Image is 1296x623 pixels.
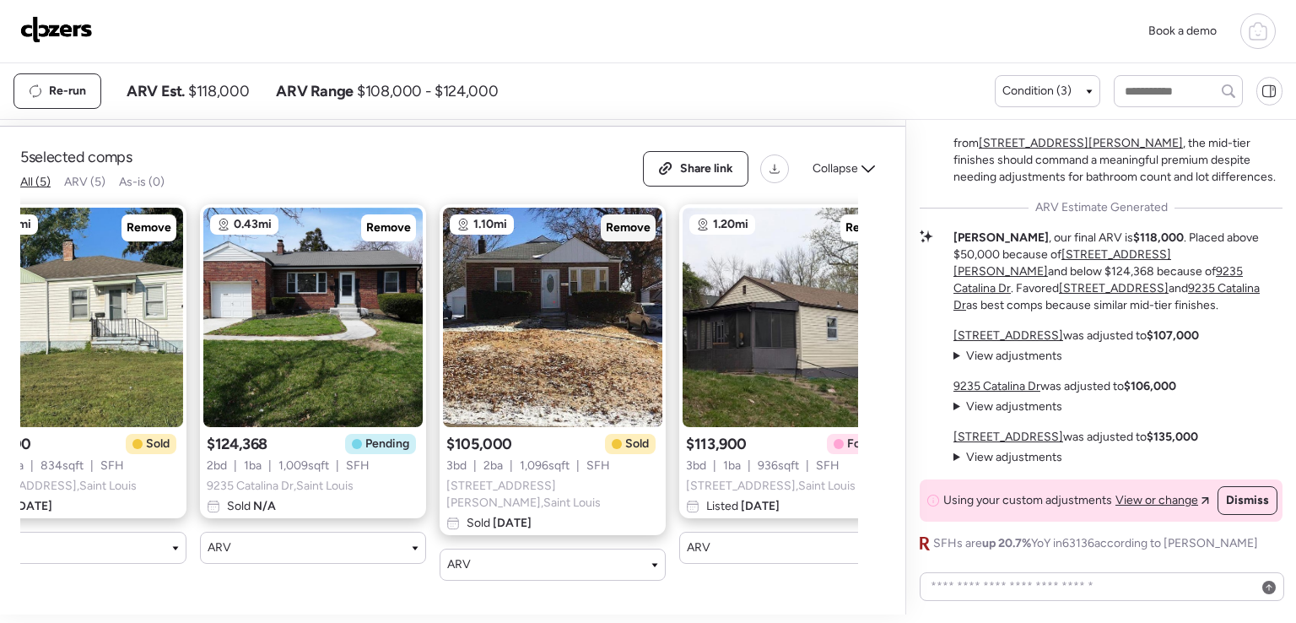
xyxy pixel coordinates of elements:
[510,458,513,474] span: |
[953,348,1062,365] summary: View adjustments
[473,216,507,233] span: 1.10mi
[953,398,1062,415] summary: View adjustments
[1148,24,1217,38] span: Book a demo
[748,458,751,474] span: |
[953,429,1198,446] p: was adjusted to
[1226,492,1269,509] span: Dismiss
[1115,492,1209,509] a: View or change
[680,160,733,177] span: Share link
[208,539,231,556] span: ARV
[207,478,354,495] span: 9235 Catalina Dr , Saint Louis
[64,175,105,189] span: ARV (5)
[473,458,477,474] span: |
[90,458,94,474] span: |
[146,436,170,452] span: Sold
[966,399,1062,414] span: View adjustments
[357,81,498,101] span: $108,000 - $124,000
[127,219,171,236] span: Remove
[686,434,747,454] span: $113,900
[520,458,570,474] span: 1,096 sqft
[100,458,124,474] span: SFH
[467,515,532,532] span: Sold
[1115,492,1198,509] span: View or change
[953,379,1040,393] a: 9235 Catalina Dr
[490,516,532,530] span: [DATE]
[966,450,1062,464] span: View adjustments
[207,434,267,454] span: $124,368
[207,458,227,474] span: 2 bd
[1035,199,1168,216] span: ARV Estimate Generated
[446,478,659,512] span: [STREET_ADDRESS][PERSON_NAME] , Saint Louis
[933,535,1258,552] span: SFHs are YoY in 63136 according to [PERSON_NAME]
[366,219,411,236] span: Remove
[953,328,1199,344] p: was adjusted to
[713,458,716,474] span: |
[365,436,409,452] span: Pending
[845,219,890,236] span: Remove
[953,247,1171,279] a: [STREET_ADDRESS][PERSON_NAME]
[446,434,512,454] span: $105,000
[1133,230,1184,245] strong: $118,000
[1147,328,1199,343] strong: $107,000
[244,458,262,474] span: 1 ba
[953,378,1176,395] p: was adjusted to
[49,83,86,100] span: Re-run
[806,458,809,474] span: |
[346,458,370,474] span: SFH
[1147,430,1198,444] strong: $135,000
[40,458,84,474] span: 834 sqft
[847,436,888,452] span: For sale
[943,492,1112,509] span: Using your custom adjustments
[686,478,856,495] span: [STREET_ADDRESS] , Saint Louis
[723,458,741,474] span: 1 ba
[20,175,51,189] span: All (5)
[251,499,276,513] span: N/A
[336,458,339,474] span: |
[1002,83,1072,100] span: Condition (3)
[234,458,237,474] span: |
[446,458,467,474] span: 3 bd
[586,458,610,474] span: SFH
[982,536,1031,550] span: up 20.7%
[268,458,272,474] span: |
[953,449,1062,466] summary: View adjustments
[278,458,329,474] span: 1,009 sqft
[713,216,748,233] span: 1.20mi
[1059,281,1169,295] a: [STREET_ADDRESS]
[953,430,1063,444] a: [STREET_ADDRESS]
[979,136,1183,150] a: [STREET_ADDRESS][PERSON_NAME]
[1124,379,1176,393] strong: $106,000
[816,458,840,474] span: SFH
[758,458,799,474] span: 936 sqft
[813,160,858,177] span: Collapse
[687,539,710,556] span: ARV
[625,436,649,452] span: Sold
[227,498,276,515] span: Sold
[447,556,471,573] span: ARV
[188,81,249,101] span: $118,000
[686,458,706,474] span: 3 bd
[953,230,1282,314] p: , our final ARV is . Placed above $50,000 because of and below $124,368 because of . Favored and ...
[966,349,1062,363] span: View adjustments
[119,175,165,189] span: As-is (0)
[576,458,580,474] span: |
[127,81,185,101] span: ARV Est.
[706,498,780,515] span: Listed
[606,219,651,236] span: Remove
[953,230,1049,245] strong: [PERSON_NAME]
[20,147,132,167] span: 5 selected comps
[11,499,52,513] span: [DATE]
[234,216,272,233] span: 0.43mi
[20,16,93,43] img: Logo
[276,81,354,101] span: ARV Range
[483,458,503,474] span: 2 ba
[953,328,1063,343] a: [STREET_ADDRESS]
[738,499,780,513] span: [DATE]
[30,458,34,474] span: |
